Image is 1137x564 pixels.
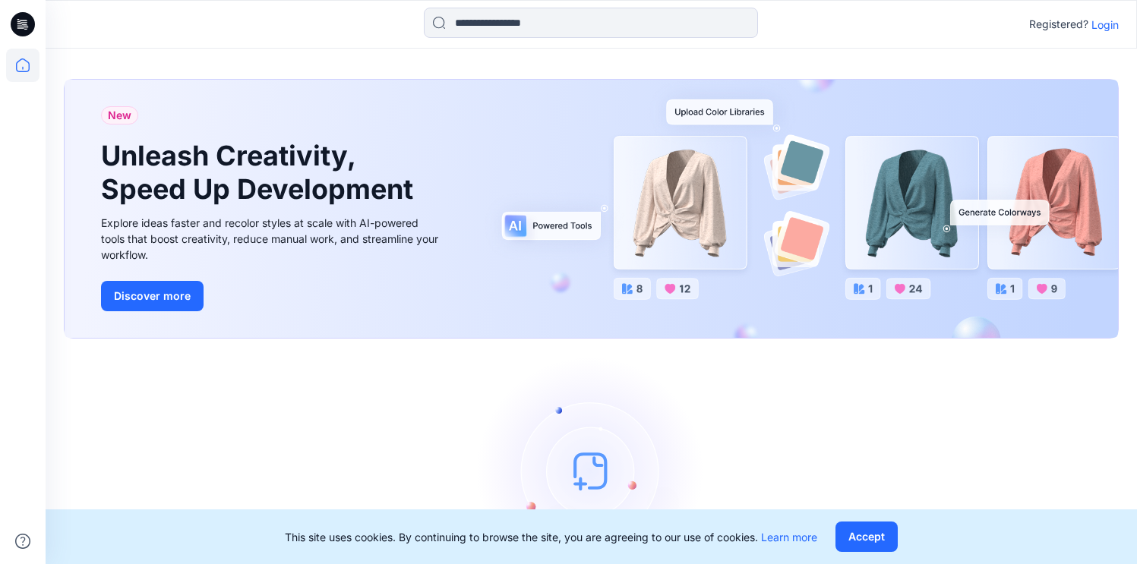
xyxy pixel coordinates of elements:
[108,106,131,124] span: New
[101,215,443,263] div: Explore ideas faster and recolor styles at scale with AI-powered tools that boost creativity, red...
[101,281,443,311] a: Discover more
[1029,15,1088,33] p: Registered?
[101,140,420,205] h1: Unleash Creativity, Speed Up Development
[1091,17,1119,33] p: Login
[285,529,817,545] p: This site uses cookies. By continuing to browse the site, you are agreeing to our use of cookies.
[835,521,898,552] button: Accept
[101,281,204,311] button: Discover more
[761,531,817,544] a: Learn more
